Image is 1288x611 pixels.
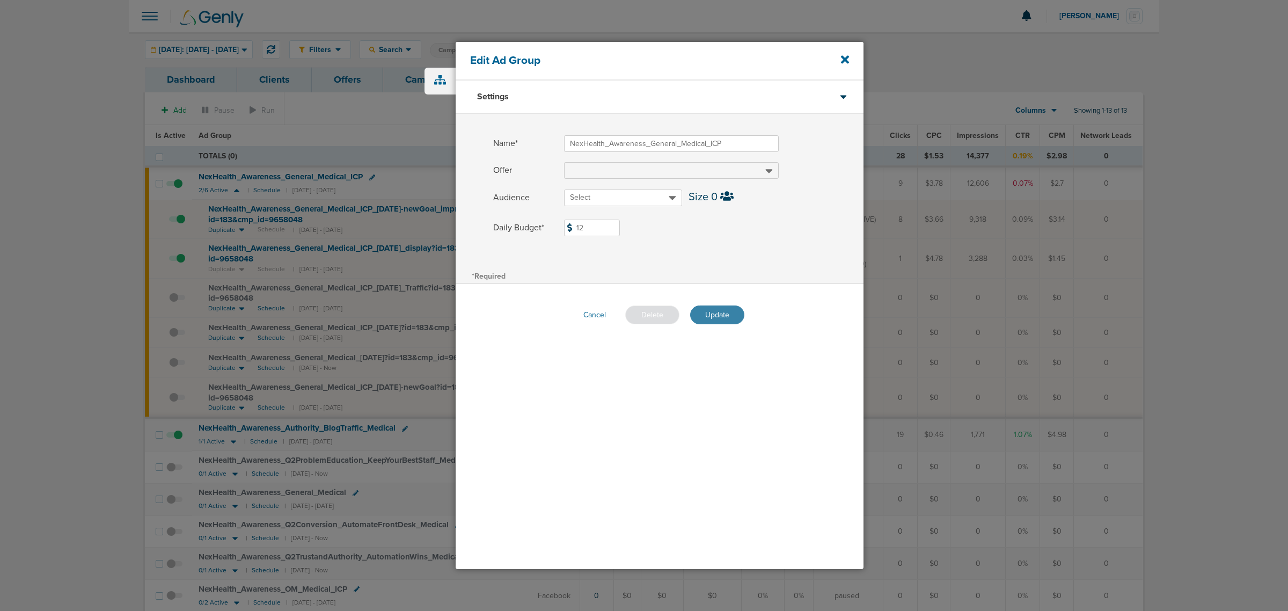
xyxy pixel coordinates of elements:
[493,135,558,152] span: Name*
[575,307,614,323] button: Cancel
[493,190,558,206] span: Audience
[470,54,811,67] h4: Edit Ad Group
[570,193,590,202] span: Select
[493,162,558,179] span: Offer
[477,91,509,102] h3: Settings
[711,191,718,203] span: 0
[493,220,558,236] span: Daily Budget*
[564,135,779,152] input: Name*
[689,191,708,203] span: Size
[564,220,620,236] input: Daily Budget*
[472,272,506,281] span: *Required
[690,305,744,324] button: Update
